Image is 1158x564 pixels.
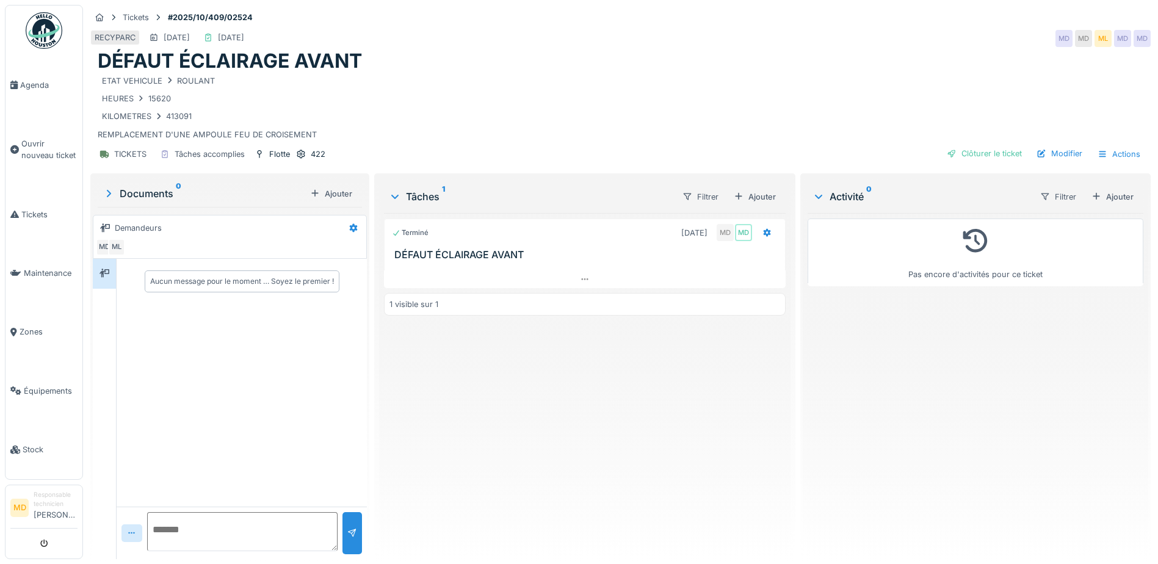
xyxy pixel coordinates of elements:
div: Demandeurs [115,222,162,234]
div: Aucun message pour le moment … Soyez le premier ! [150,276,334,287]
a: Stock [5,421,82,479]
span: Équipements [24,385,78,397]
div: MD [96,239,113,256]
div: Ajouter [729,189,781,205]
div: ML [108,239,125,256]
strong: #2025/10/409/02524 [163,12,258,23]
li: MD [10,499,29,517]
a: Tickets [5,185,82,244]
sup: 1 [442,189,445,204]
span: Ouvrir nouveau ticket [21,138,78,161]
div: RECYPARC [95,32,136,43]
div: [DATE] [218,32,244,43]
div: 422 [311,148,325,160]
div: Ajouter [305,186,357,202]
div: Tâches [389,189,672,204]
div: Modifier [1032,145,1087,162]
div: Clôturer le ticket [942,145,1027,162]
span: Agenda [20,79,78,91]
div: Pas encore d'activités pour ce ticket [816,224,1135,281]
div: Terminé [392,228,429,238]
span: Maintenance [24,267,78,279]
div: KILOMETRES 413091 [102,110,192,122]
h3: DÉFAUT ÉCLAIRAGE AVANT [394,249,780,261]
div: Actions [1092,145,1146,163]
a: Agenda [5,56,82,114]
div: Flotte [269,148,290,160]
span: Stock [23,444,78,455]
div: Tickets [123,12,149,23]
div: MD [1134,30,1151,47]
sup: 0 [866,189,872,204]
a: MD Responsable technicien[PERSON_NAME] [10,490,78,529]
div: MD [1055,30,1073,47]
div: ETAT VEHICULE ROULANT [102,75,215,87]
a: Maintenance [5,244,82,302]
div: MD [735,224,752,241]
span: Tickets [21,209,78,220]
div: MD [717,224,734,241]
div: Tâches accomplies [175,148,245,160]
span: Zones [20,326,78,338]
li: [PERSON_NAME] [34,490,78,526]
div: REMPLACEMENT D'UNE AMPOULE FEU DE CROISEMENT [98,73,1143,141]
div: [DATE] [681,227,707,239]
div: 1 visible sur 1 [389,298,438,310]
div: Responsable technicien [34,490,78,509]
a: Zones [5,303,82,361]
a: Ouvrir nouveau ticket [5,114,82,185]
div: [DATE] [164,32,190,43]
sup: 0 [176,186,181,201]
div: ML [1095,30,1112,47]
div: Documents [103,186,305,201]
div: TICKETS [114,148,147,160]
h1: DÉFAUT ÉCLAIRAGE AVANT [98,49,362,73]
div: Filtrer [677,188,724,206]
div: Filtrer [1035,188,1082,206]
a: Équipements [5,361,82,420]
div: HEURES 15620 [102,93,171,104]
div: MD [1075,30,1092,47]
img: Badge_color-CXgf-gQk.svg [26,12,62,49]
div: Activité [812,189,1030,204]
div: Ajouter [1087,189,1138,205]
div: MD [1114,30,1131,47]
